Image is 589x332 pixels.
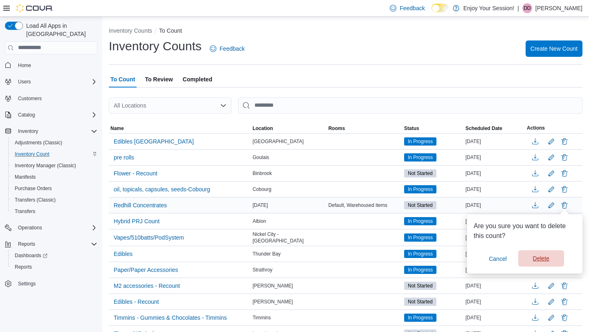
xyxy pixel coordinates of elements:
[183,71,212,87] span: Completed
[23,22,97,38] span: Load All Apps in [GEOGRAPHIC_DATA]
[464,313,525,323] div: [DATE]
[15,197,56,203] span: Transfers (Classic)
[11,262,97,272] span: Reports
[2,76,101,87] button: Users
[11,262,35,272] a: Reports
[533,254,549,262] span: Delete
[560,153,569,162] button: Delete
[238,97,582,114] input: This is a search bar. After typing your query, hit enter to filter the results lower in the page.
[8,250,101,261] a: Dashboards
[546,296,556,308] button: Edit count details
[11,149,53,159] a: Inventory Count
[408,138,433,145] span: In Progress
[252,283,293,289] span: [PERSON_NAME]
[5,56,97,311] nav: Complex example
[526,40,582,57] button: Create New Count
[8,183,101,194] button: Purchase Orders
[408,282,433,289] span: Not Started
[114,282,180,290] span: M2 accessories - Recount
[114,233,184,242] span: Vapes/510batts/PodSystem
[114,137,194,146] span: Edibles [GEOGRAPHIC_DATA]
[252,154,269,161] span: Goulais
[109,123,251,133] button: Name
[252,298,293,305] span: [PERSON_NAME]
[464,200,525,210] div: [DATE]
[11,184,55,193] a: Purchase Orders
[404,298,436,306] span: Not Started
[465,125,502,132] span: Scheduled Date
[546,167,556,179] button: Edit count details
[464,281,525,291] div: [DATE]
[464,168,525,178] div: [DATE]
[560,168,569,178] button: Delete
[109,27,582,36] nav: An example of EuiBreadcrumbs
[408,218,433,225] span: In Progress
[404,137,436,146] span: In Progress
[15,264,32,270] span: Reports
[16,4,53,12] img: Cova
[110,280,183,292] button: M2 accessories - Recount
[402,123,464,133] button: Status
[404,233,436,242] span: In Progress
[8,137,101,148] button: Adjustments (Classic)
[18,112,35,118] span: Catalog
[464,123,525,133] button: Scheduled Date
[11,206,97,216] span: Transfers
[15,77,97,87] span: Users
[404,314,436,322] span: In Progress
[8,171,101,183] button: Manifests
[8,206,101,217] button: Transfers
[11,161,97,170] span: Inventory Manager (Classic)
[408,314,433,321] span: In Progress
[8,148,101,160] button: Inventory Count
[2,222,101,233] button: Operations
[328,125,345,132] span: Rooms
[560,297,569,307] button: Delete
[560,137,569,146] button: Delete
[252,202,268,209] span: [DATE]
[408,186,433,193] span: In Progress
[15,208,35,215] span: Transfers
[110,125,124,132] span: Name
[15,139,62,146] span: Adjustments (Classic)
[114,250,133,258] span: Edibles
[110,135,197,148] button: Edibles [GEOGRAPHIC_DATA]
[18,128,38,135] span: Inventory
[2,238,101,250] button: Reports
[18,79,31,85] span: Users
[11,195,97,205] span: Transfers (Classic)
[11,251,51,260] a: Dashboards
[15,77,34,87] button: Users
[109,27,152,34] button: Inventory Counts
[527,125,545,131] span: Actions
[114,201,167,209] span: Redhill Concentrates
[109,38,202,54] h1: Inventory Counts
[560,184,569,194] button: Delete
[11,172,97,182] span: Manifests
[110,296,162,308] button: Edibles - Recount
[408,298,433,305] span: Not Started
[18,280,36,287] span: Settings
[18,241,35,247] span: Reports
[560,199,569,211] button: Delete count
[11,138,65,148] a: Adjustments (Classic)
[2,278,101,289] button: Settings
[110,71,135,87] span: To Count
[114,185,210,193] span: oil, topicals, capsules, seeds-Cobourg
[8,160,101,171] button: Inventory Manager (Classic)
[252,231,325,244] span: Nickel City - [GEOGRAPHIC_DATA]
[11,138,97,148] span: Adjustments (Classic)
[252,218,266,224] span: Albion
[546,151,556,164] button: Edit count details
[2,92,101,104] button: Customers
[15,93,97,103] span: Customers
[15,94,45,103] a: Customers
[432,4,449,12] input: Dark Mode
[11,184,97,193] span: Purchase Orders
[114,153,134,162] span: pre rolls
[11,206,38,216] a: Transfers
[327,200,402,210] div: Default, Warehoused items
[252,267,272,273] span: Strathroy
[522,3,532,13] div: Devin D'Amelio
[474,221,576,241] p: Are you sure you want to delete this count?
